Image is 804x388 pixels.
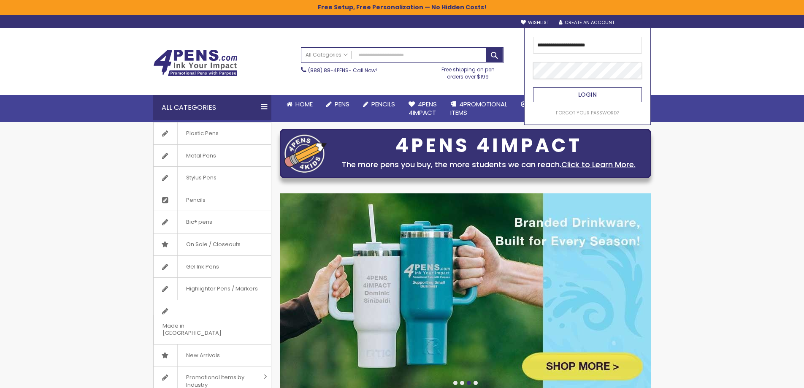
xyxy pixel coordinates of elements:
[153,95,271,120] div: All Categories
[177,145,225,167] span: Metal Pens
[154,189,271,211] a: Pencils
[514,95,552,114] a: Rush
[177,256,227,278] span: Gel Ink Pens
[450,100,507,117] span: 4PROMOTIONAL ITEMS
[335,100,349,109] span: Pens
[284,134,327,173] img: four_pen_logo.png
[177,167,225,189] span: Stylus Pens
[409,100,437,117] span: 4Pens 4impact
[734,365,804,388] iframe: Google Customer Reviews
[308,67,377,74] span: - Call Now!
[371,100,395,109] span: Pencils
[319,95,356,114] a: Pens
[154,122,271,144] a: Plastic Pens
[556,110,619,116] a: Forgot Your Password?
[154,167,271,189] a: Stylus Pens
[153,49,238,76] img: 4Pens Custom Pens and Promotional Products
[154,278,271,300] a: Highlighter Pens / Markers
[177,278,266,300] span: Highlighter Pens / Markers
[154,211,271,233] a: Bic® pens
[154,233,271,255] a: On Sale / Closeouts
[433,63,504,80] div: Free shipping on pen orders over $199
[306,52,348,58] span: All Categories
[556,109,619,116] span: Forgot Your Password?
[154,145,271,167] a: Metal Pens
[154,256,271,278] a: Gel Ink Pens
[402,95,444,122] a: 4Pens4impact
[154,315,250,344] span: Made in [GEOGRAPHIC_DATA]
[177,122,227,144] span: Plastic Pens
[356,95,402,114] a: Pencils
[177,211,221,233] span: Bic® pens
[331,137,647,155] div: 4PENS 4IMPACT
[177,189,214,211] span: Pencils
[521,19,549,26] a: Wishlist
[154,345,271,366] a: New Arrivals
[533,87,642,102] button: Login
[308,67,349,74] a: (888) 88-4PENS
[301,48,352,62] a: All Categories
[177,233,249,255] span: On Sale / Closeouts
[295,100,313,109] span: Home
[559,19,615,26] a: Create an Account
[561,159,636,170] a: Click to Learn More.
[154,300,271,344] a: Made in [GEOGRAPHIC_DATA]
[177,345,228,366] span: New Arrivals
[623,20,651,26] div: Sign In
[444,95,514,122] a: 4PROMOTIONALITEMS
[280,95,319,114] a: Home
[578,90,597,99] span: Login
[331,159,647,171] div: The more pens you buy, the more students we can reach.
